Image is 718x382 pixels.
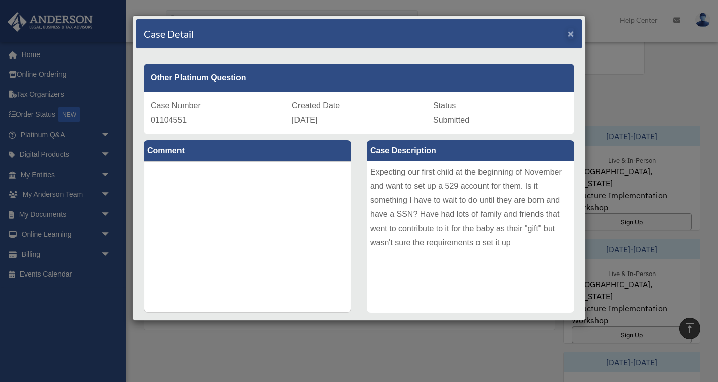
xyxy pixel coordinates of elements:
[433,101,456,110] span: Status
[367,140,574,161] label: Case Description
[292,101,340,110] span: Created Date
[292,116,317,124] span: [DATE]
[568,28,574,39] button: Close
[433,116,469,124] span: Submitted
[151,101,201,110] span: Case Number
[144,64,574,92] div: Other Platinum Question
[568,28,574,39] span: ×
[144,140,351,161] label: Comment
[367,161,574,313] div: Expecting our first child at the beginning of November and want to set up a 529 account for them....
[144,27,194,41] h4: Case Detail
[151,116,187,124] span: 01104551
